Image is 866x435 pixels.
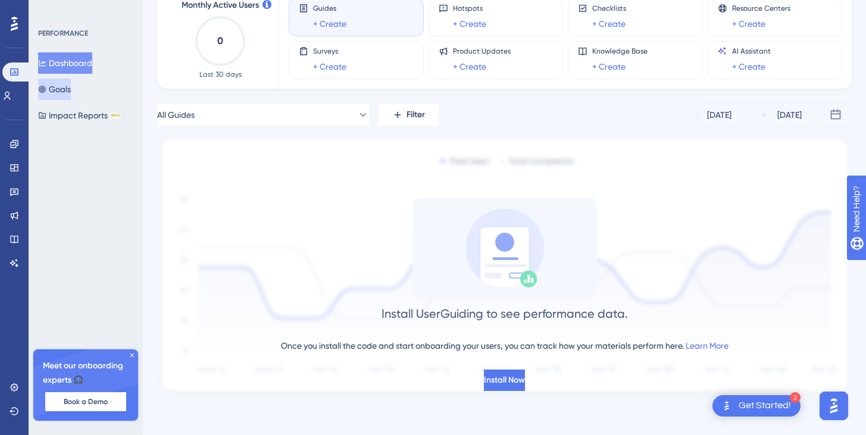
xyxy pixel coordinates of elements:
[732,4,790,13] span: Resource Centers
[110,112,121,118] div: BETA
[453,46,511,56] span: Product Updates
[199,70,242,79] span: Last 30 days
[592,60,626,74] a: + Create
[592,17,626,31] a: + Create
[453,17,486,31] a: + Create
[38,29,88,38] div: PERFORMANCE
[720,399,734,413] img: launcher-image-alternative-text
[64,397,108,406] span: Book a Demo
[157,103,369,127] button: All Guides
[707,108,731,122] div: [DATE]
[45,392,126,411] button: Book a Demo
[38,105,121,126] button: Impact ReportsBETA
[43,359,129,387] span: Meet our onboarding experts 🎧
[732,60,765,74] a: + Create
[407,108,425,122] span: Filter
[777,108,802,122] div: [DATE]
[382,305,628,322] div: Install UserGuiding to see performance data.
[379,103,438,127] button: Filter
[816,388,852,424] iframe: UserGuiding AI Assistant Launcher
[453,4,486,13] span: Hotspots
[790,392,801,403] div: 2
[281,339,729,353] div: Once you install the code and start onboarding your users, you can track how your materials perfo...
[157,136,852,397] img: 1ec67ef948eb2d50f6bf237e9abc4f97.svg
[313,60,346,74] a: + Create
[484,373,525,387] span: Install Now
[38,52,92,74] button: Dashboard
[484,370,525,391] button: Install Now
[732,46,771,56] span: AI Assistant
[217,35,223,46] text: 0
[313,17,346,31] a: + Create
[313,46,346,56] span: Surveys
[592,4,626,13] span: Checklists
[453,60,486,74] a: + Create
[157,108,195,122] span: All Guides
[732,17,765,31] a: + Create
[712,395,801,417] div: Open Get Started! checklist, remaining modules: 2
[28,3,74,17] span: Need Help?
[38,79,71,100] button: Goals
[739,399,791,412] div: Get Started!
[686,341,729,350] a: Learn More
[592,46,648,56] span: Knowledge Base
[313,4,346,13] span: Guides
